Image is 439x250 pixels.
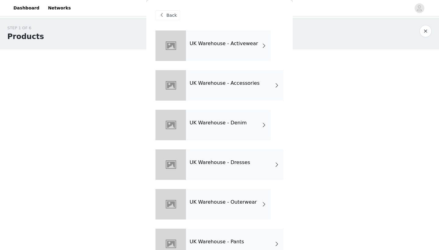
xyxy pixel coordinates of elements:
[190,199,257,205] h4: UK Warehouse - Outerwear
[44,1,74,15] a: Networks
[190,120,247,126] h4: UK Warehouse - Denim
[7,31,44,42] h1: Products
[190,160,250,165] h4: UK Warehouse - Dresses
[190,41,258,46] h4: UK Warehouse - Activewear
[7,25,44,31] div: STEP 1 OF 6
[190,80,259,86] h4: UK Warehouse - Accessories
[10,1,43,15] a: Dashboard
[190,239,244,245] h4: UK Warehouse - Pants
[166,12,177,19] span: Back
[416,3,422,13] div: avatar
